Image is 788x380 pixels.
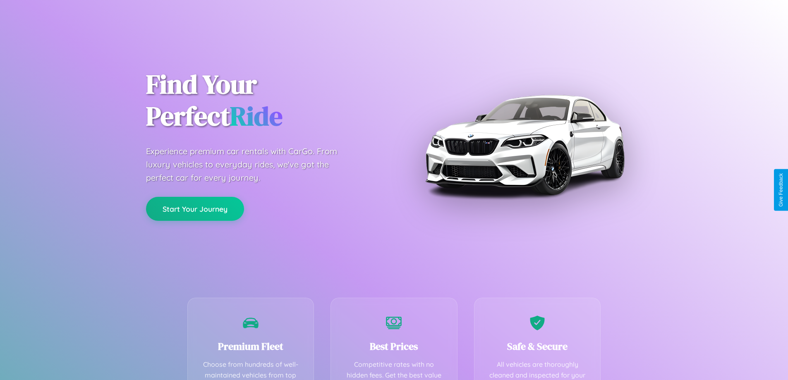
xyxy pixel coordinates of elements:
h3: Best Prices [343,339,445,353]
h1: Find Your Perfect [146,69,382,132]
p: Experience premium car rentals with CarGo. From luxury vehicles to everyday rides, we've got the ... [146,145,353,184]
img: Premium BMW car rental vehicle [421,41,628,248]
button: Start Your Journey [146,197,244,221]
h3: Premium Fleet [200,339,302,353]
div: Give Feedback [778,173,784,207]
span: Ride [230,98,283,134]
h3: Safe & Secure [487,339,588,353]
